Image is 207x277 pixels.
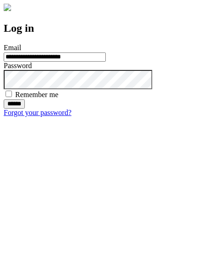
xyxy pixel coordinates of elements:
[4,109,71,116] a: Forgot your password?
[4,22,203,35] h2: Log in
[4,44,21,52] label: Email
[4,4,11,11] img: logo-4e3dc11c47720685a147b03b5a06dd966a58ff35d612b21f08c02c0306f2b779.png
[15,91,58,98] label: Remember me
[4,62,32,69] label: Password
